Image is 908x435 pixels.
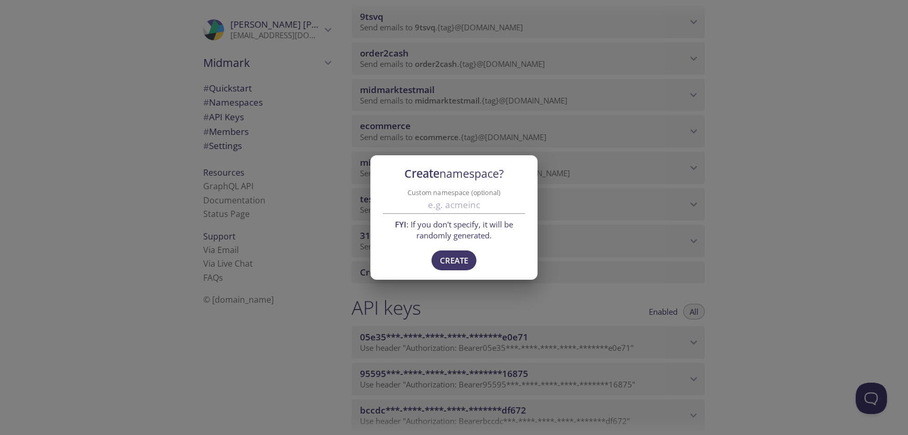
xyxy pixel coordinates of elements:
button: Create [432,250,476,270]
span: Create [404,166,504,181]
span: FYI [395,219,406,230]
label: Custom namespace (optional) [401,189,507,196]
span: Create [440,254,468,267]
span: : If you don't specify, it will be randomly generated. [383,219,525,242]
span: namespace? [439,166,504,181]
input: e.g. acmeinc [383,197,525,214]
